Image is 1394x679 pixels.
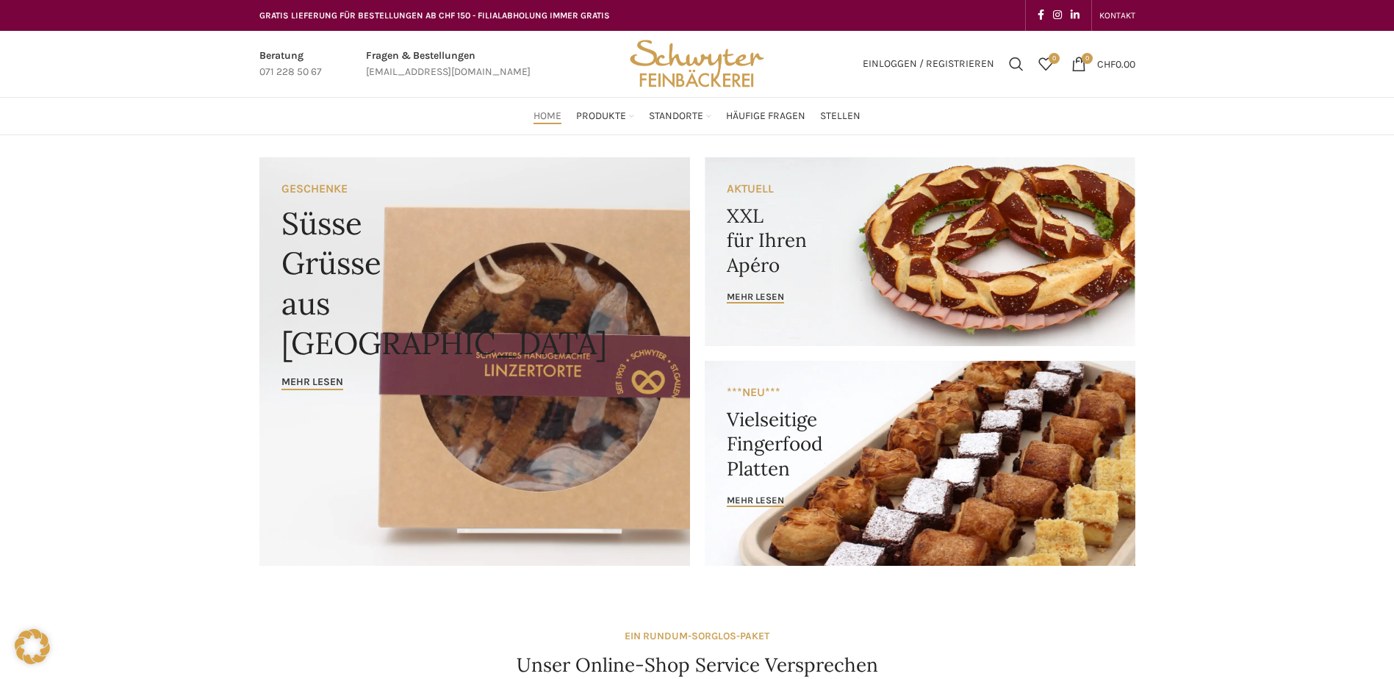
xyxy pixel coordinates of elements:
[576,101,634,131] a: Produkte
[625,57,769,69] a: Site logo
[366,48,531,81] a: Infobox link
[1064,49,1143,79] a: 0 CHF0.00
[1082,53,1093,64] span: 0
[1049,53,1060,64] span: 0
[1097,57,1115,70] span: CHF
[1002,49,1031,79] a: Suchen
[533,101,561,131] a: Home
[820,101,861,131] a: Stellen
[625,630,769,642] strong: EIN RUNDUM-SORGLOS-PAKET
[1097,57,1135,70] bdi: 0.00
[533,109,561,123] span: Home
[726,109,805,123] span: Häufige Fragen
[1049,5,1066,26] a: Instagram social link
[1031,49,1060,79] div: Meine Wunschliste
[649,109,703,123] span: Standorte
[1031,49,1060,79] a: 0
[252,101,1143,131] div: Main navigation
[705,361,1135,566] a: Banner link
[649,101,711,131] a: Standorte
[863,59,994,69] span: Einloggen / Registrieren
[705,157,1135,346] a: Banner link
[1092,1,1143,30] div: Secondary navigation
[1099,10,1135,21] span: KONTAKT
[259,10,610,21] span: GRATIS LIEFERUNG FÜR BESTELLUNGEN AB CHF 150 - FILIALABHOLUNG IMMER GRATIS
[259,157,690,566] a: Banner link
[1099,1,1135,30] a: KONTAKT
[517,652,878,678] h4: Unser Online-Shop Service Versprechen
[259,48,322,81] a: Infobox link
[1033,5,1049,26] a: Facebook social link
[576,109,626,123] span: Produkte
[726,101,805,131] a: Häufige Fragen
[1066,5,1084,26] a: Linkedin social link
[855,49,1002,79] a: Einloggen / Registrieren
[820,109,861,123] span: Stellen
[625,31,769,97] img: Bäckerei Schwyter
